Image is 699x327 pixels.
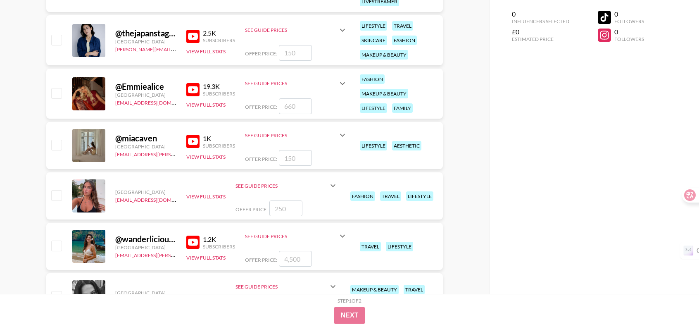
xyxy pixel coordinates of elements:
div: 1.2K [203,235,235,243]
img: YouTube [186,135,200,148]
span: Offer Price: [245,50,277,57]
div: [GEOGRAPHIC_DATA] [115,244,176,251]
a: [EMAIL_ADDRESS][PERSON_NAME][DOMAIN_NAME] [115,251,238,258]
div: Influencers Selected [512,18,569,24]
div: fashion [392,36,417,45]
div: family [392,103,413,113]
div: 0 [512,10,569,18]
div: lifestyle [386,242,413,251]
div: makeup & beauty [360,50,408,60]
div: Subscribers [203,37,235,43]
div: 2.5K [203,29,235,37]
span: Offer Price: [245,104,277,110]
button: View Full Stats [186,193,226,200]
div: travel [380,191,401,201]
span: Offer Price: [245,257,277,263]
div: See Guide Prices [235,277,338,296]
div: @ wanderlicious.[PERSON_NAME] [115,234,176,244]
span: Offer Price: [245,156,277,162]
div: travel [360,242,381,251]
div: Followers [614,36,644,42]
div: makeup & beauty [360,89,408,98]
button: View Full Stats [186,255,226,261]
div: [GEOGRAPHIC_DATA] [115,143,176,150]
div: 1K [203,134,235,143]
div: See Guide Prices [245,27,338,33]
div: lifestyle [360,103,387,113]
a: [EMAIL_ADDRESS][DOMAIN_NAME] [115,195,198,203]
img: YouTube [186,83,200,96]
div: @ miacaven [115,133,176,143]
button: View Full Stats [186,48,226,55]
div: [GEOGRAPHIC_DATA] [115,189,176,195]
input: 660 [279,98,312,114]
div: See Guide Prices [245,132,338,138]
div: See Guide Prices [245,233,338,239]
div: See Guide Prices [245,20,347,40]
div: Subscribers [203,143,235,149]
button: Next [334,307,365,324]
div: lifestyle [360,141,387,150]
div: 19.3K [203,82,235,91]
a: [PERSON_NAME][EMAIL_ADDRESS][PERSON_NAME][DOMAIN_NAME] [115,45,277,53]
div: 0 [614,10,644,18]
div: Step 1 of 2 [338,298,361,304]
a: [EMAIL_ADDRESS][PERSON_NAME][DOMAIN_NAME] [115,150,238,158]
div: Subscribers [203,91,235,97]
div: aesthetic [392,141,421,150]
img: YouTube [186,30,200,43]
div: See Guide Prices [245,80,338,86]
input: 4,500 [279,251,312,267]
div: See Guide Prices [235,183,328,189]
span: Offer Price: [235,206,268,212]
div: See Guide Prices [235,176,338,196]
div: @ thejapanstagram [115,28,176,38]
input: 150 [279,45,312,61]
div: See Guide Prices [245,125,347,145]
div: See Guide Prices [245,74,347,93]
input: 150 [279,150,312,166]
div: £0 [512,28,569,36]
div: lifestyle [406,191,433,201]
div: Followers [614,18,644,24]
a: [EMAIL_ADDRESS][DOMAIN_NAME] [115,98,198,106]
div: Subscribers [203,243,235,250]
div: fashion [360,74,385,84]
div: makeup & beauty [350,285,399,294]
div: travel [392,21,413,31]
div: [GEOGRAPHIC_DATA] [115,290,176,296]
div: travel [404,285,425,294]
div: [GEOGRAPHIC_DATA] [115,38,176,45]
div: @ Emmiealice [115,81,176,92]
div: See Guide Prices [245,226,347,246]
img: YouTube [186,236,200,249]
div: lifestyle [360,21,387,31]
button: View Full Stats [186,102,226,108]
div: [GEOGRAPHIC_DATA] [115,92,176,98]
div: Estimated Price [512,36,569,42]
button: View Full Stats [186,154,226,160]
div: See Guide Prices [235,284,328,290]
div: 0 [614,28,644,36]
iframe: Drift Widget Chat Controller [658,286,689,317]
input: 250 [269,200,302,216]
div: skincare [360,36,387,45]
div: fashion [350,191,375,201]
